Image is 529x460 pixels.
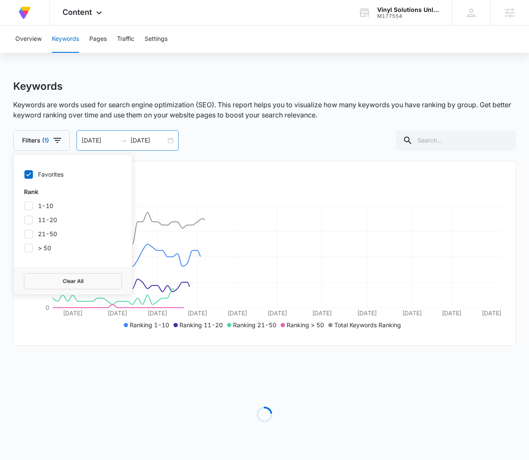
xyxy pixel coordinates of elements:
[377,13,439,19] div: account id
[287,321,324,329] span: Ranking > 50
[402,309,422,317] tspan: [DATE]
[377,6,439,13] div: account name
[85,49,91,56] img: tab_keywords_by_traffic_grey.svg
[17,5,32,20] img: Volusion
[52,26,79,53] button: Keywords
[24,14,42,20] div: v 4.0.25
[24,273,122,289] button: Clear All
[148,309,167,317] tspan: [DATE]
[13,100,516,120] p: Keywords are words used for search engine optimization (SEO). This report helps you to visualize ...
[94,50,143,56] div: Keywords by Traffic
[63,309,82,317] tspan: [DATE]
[63,8,92,17] span: Content
[42,137,49,143] span: (1)
[24,170,122,179] label: Favorites
[188,309,207,317] tspan: [DATE]
[23,49,30,56] img: tab_domain_overview_orange.svg
[32,50,76,56] div: Domain Overview
[120,137,127,144] span: to
[14,22,20,29] img: website_grey.svg
[82,136,117,145] input: Start date
[267,309,287,317] tspan: [DATE]
[334,321,401,329] span: Total Keywords Ranking
[108,309,128,317] tspan: [DATE]
[145,26,168,53] button: Settings
[22,22,94,29] div: Domain: [DOMAIN_NAME]
[89,26,107,53] button: Pages
[117,26,134,53] button: Traffic
[131,136,166,145] input: End date
[120,137,127,144] span: swap-right
[15,26,42,53] button: Overview
[396,130,516,151] input: Search...
[24,187,122,196] p: Rank
[27,180,502,190] h2: Organic Keyword Ranking
[357,309,377,317] tspan: [DATE]
[24,243,122,252] label: > 50
[13,80,63,93] h1: Keywords
[313,309,332,317] tspan: [DATE]
[46,304,49,311] tspan: 0
[14,14,20,20] img: logo_orange.svg
[24,229,122,238] label: 21-50
[233,321,276,329] span: Ranking 21-50
[228,309,247,317] tspan: [DATE]
[130,321,169,329] span: Ranking 1-10
[24,201,122,210] label: 1-10
[179,321,223,329] span: Ranking 11-20
[442,309,462,317] tspan: [DATE]
[482,309,501,317] tspan: [DATE]
[13,130,70,151] button: Filters(1)
[24,215,122,224] label: 11-20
